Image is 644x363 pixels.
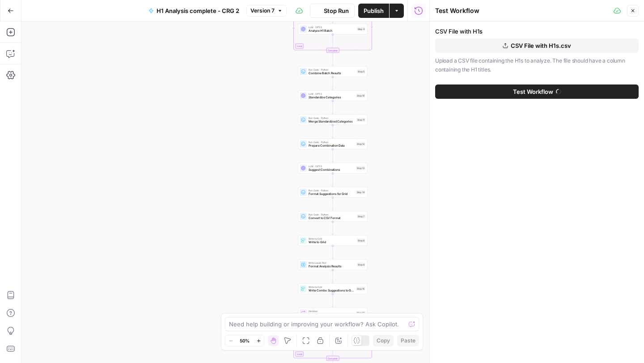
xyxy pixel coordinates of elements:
g: Edge from step_3-iteration-end to step_5 [332,53,334,66]
g: Edge from step_10 to step_11 [332,101,334,114]
span: Run Code · Python [309,116,355,120]
span: Merge Standardized Categories [309,119,355,124]
g: Edge from step_13 to step_14 [332,173,334,186]
span: H1 Analysis complete - CRG 2 [157,6,239,15]
div: Step 8 [357,239,365,243]
div: Step 5 [357,70,365,74]
span: Write to Grid [309,285,354,289]
span: Standardize Categories [309,95,354,100]
button: Paste [397,335,419,346]
div: LoopIterationIterationStep 17 [298,308,368,318]
button: H1 Analysis complete - CRG 2 [143,4,245,18]
span: Version 7 [250,7,275,15]
button: Version 7 [246,5,287,17]
div: Complete [298,356,368,361]
g: Edge from step_12 to step_13 [332,149,334,162]
span: Convert to CSV Format [309,216,355,220]
g: Edge from step_8 to step_9 [332,246,334,259]
g: Edge from step_3 to step_4 [332,10,334,23]
span: Write to Grid [309,240,355,245]
div: Step 10 [356,94,365,98]
div: Step 13 [356,166,365,170]
div: LLM · GPT-5Suggest CombinationsStep 13 [298,163,368,173]
span: Iteration [309,312,354,317]
div: Complete [326,48,339,53]
span: Suggest Combinations [309,168,354,172]
button: Copy [373,335,394,346]
p: Upload a CSV file containing the H1s to analyze. The file should have a column containing the H1 ... [435,56,639,74]
div: Complete [298,48,368,53]
div: Step 12 [356,142,365,146]
g: Edge from step_9 to step_15 [332,270,334,283]
div: Write to GridWrite Combo Suggestions to GridStep 15 [298,283,368,294]
span: Analyze H1 Batch [309,29,355,33]
g: Edge from step_11 to step_12 [332,125,334,138]
span: CSV File with H1s.csv [511,41,571,50]
div: Step 7 [357,215,365,219]
div: Step 14 [356,190,366,194]
button: Publish [358,4,389,18]
span: LLM · GPT-5 [309,165,354,168]
div: LLM · GPT-5Standardize CategoriesStep 10 [298,90,368,101]
span: Test Workflow [513,87,553,96]
div: Complete [326,356,339,361]
span: Run Code · Python [309,68,355,72]
span: Copy [377,337,390,345]
span: Run Code · Python [309,140,354,144]
div: Step 17 [356,311,365,315]
span: Run Code · Python [309,213,355,216]
span: Format Suggestions for Grid [309,192,354,196]
div: Step 15 [356,287,365,291]
label: CSV File with H1s [435,27,639,36]
div: Write to GridWrite to GridStep 8 [298,235,368,246]
g: Edge from step_5 to step_10 [332,77,334,90]
div: Step 9 [357,263,365,267]
g: Edge from step_7 to step_8 [332,222,334,235]
span: Format Analysis Results [309,264,355,269]
span: Write to Grid [309,237,355,241]
g: Edge from step_15 to step_17 [332,294,334,307]
span: LLM · GPT-5 [309,25,355,29]
div: Step 4 [357,27,366,31]
span: LLM · GPT-5 [309,92,354,96]
div: Run Code · PythonCombine Batch ResultsStep 5 [298,66,368,77]
button: CSV File with H1s.csv [435,38,639,53]
span: Write Combo Suggestions to Grid [309,288,354,293]
span: Publish [364,6,384,15]
span: Run Code · Python [309,189,354,192]
div: Run Code · PythonConvert to CSV FormatStep 7 [298,211,368,222]
span: Stop Run [324,6,349,15]
div: LLM · GPT-5Analyze H1 BatchStep 4 [298,24,368,34]
span: Write Liquid Text [309,261,355,265]
span: 50% [240,337,250,344]
g: Edge from step_14 to step_7 [332,198,334,211]
button: Stop Run [310,4,355,18]
div: Run Code · PythonMerge Standardized CategoriesStep 11 [298,114,368,125]
div: Write Liquid TextFormat Analysis ResultsStep 9 [298,259,368,270]
div: Run Code · PythonPrepare Combination DataStep 12 [298,139,368,149]
span: Combine Batch Results [309,71,355,76]
span: Paste [401,337,415,345]
span: Prepare Combination Data [309,144,354,148]
button: Test Workflow [435,84,639,99]
span: Iteration [309,309,354,313]
div: Run Code · PythonFormat Suggestions for GridStep 14 [298,187,368,198]
div: Step 11 [356,118,365,122]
